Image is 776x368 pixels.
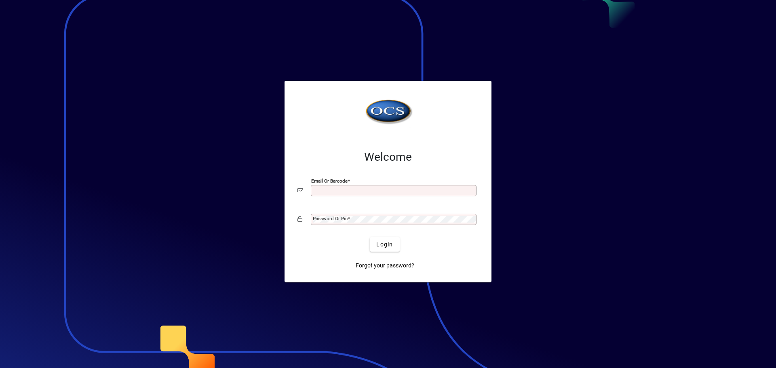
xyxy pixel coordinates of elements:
span: Forgot your password? [356,261,414,270]
mat-label: Email or Barcode [311,178,348,184]
mat-label: Password or Pin [313,216,348,221]
a: Forgot your password? [352,258,418,273]
button: Login [370,237,399,252]
span: Login [376,240,393,249]
h2: Welcome [297,150,479,164]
